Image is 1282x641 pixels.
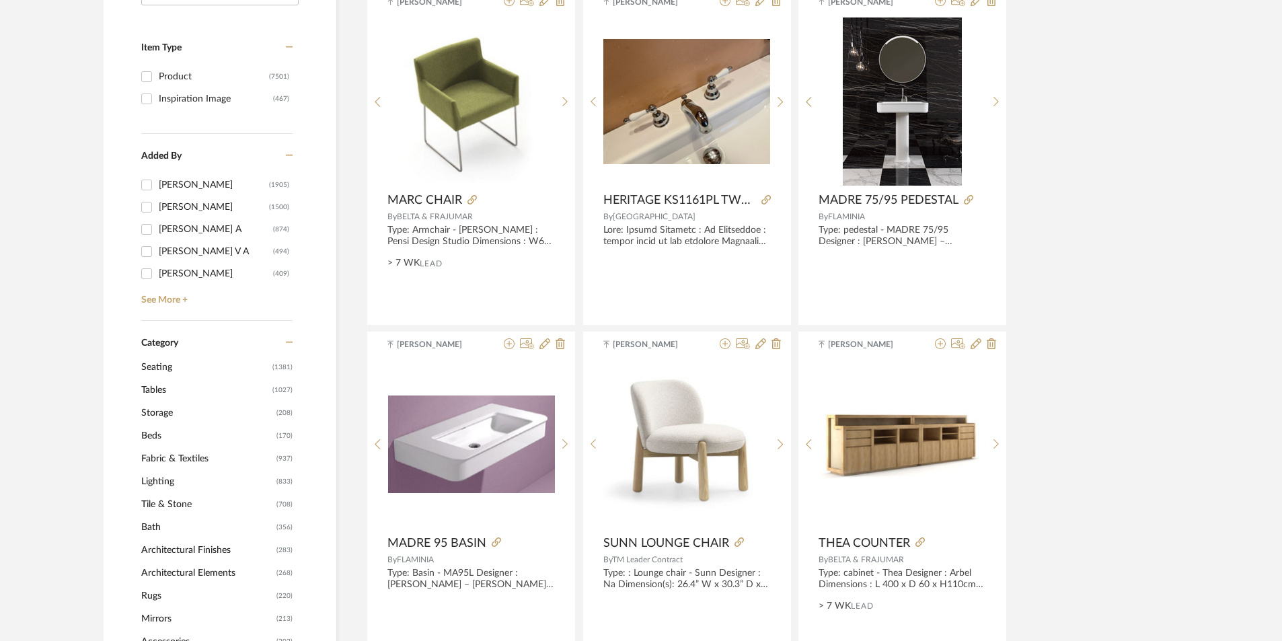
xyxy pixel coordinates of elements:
span: MARC CHAIR [387,193,462,208]
div: Lore: Ipsumd Sitametc : Ad Elitseddoe : tempor incid ut lab etdolore Magnaali eni admini : venia ... [603,225,771,248]
div: [PERSON_NAME] V A [159,241,273,262]
span: TM Leader Contract [612,556,683,564]
span: Added By [141,151,182,161]
span: Tables [141,379,269,402]
span: (283) [276,539,293,561]
span: [PERSON_NAME] [397,338,482,350]
span: By [603,213,613,221]
div: (1500) [269,196,289,218]
span: (708) [276,494,293,515]
span: Beds [141,424,273,447]
span: (937) [276,448,293,469]
div: Product [159,66,269,87]
img: HERITAGE KS1161PL TWO HANDLE 3-HOLE DECK MOUNT WIDESPREAD BATHROOM FAUCET WITH BRASS POP UP, POLI... [603,39,770,164]
span: Rugs [141,585,273,607]
span: Item Type [141,43,182,52]
span: SUNN LOUNGE CHAIR [603,536,729,551]
span: By [387,213,397,221]
span: Fabric & Textiles [141,447,273,470]
span: By [819,213,828,221]
span: [PERSON_NAME] [613,338,697,350]
div: (7501) [269,66,289,87]
span: By [603,556,612,564]
img: MADRE 75/95 PEDESTAL [843,17,962,186]
span: BELTA & FRAJUMAR [397,213,473,221]
div: (467) [273,88,289,110]
a: See More + [138,285,293,306]
div: Type: pedestal - MADRE 75/95 Designer : [PERSON_NAME] – [PERSON_NAME] (2018) Dimensions : Dia 250... [819,225,986,248]
span: FLAMINIA [397,556,434,564]
img: SUNN LOUNGE CHAIR [603,361,770,527]
span: > 7 WK [819,599,851,613]
div: Type: : Lounge chair - Sunn Designer : Na Dimension(s): 26.4” W x 30.3” D x 28.75" H - Seat Heigh... [603,568,771,591]
span: > 7 WK [387,256,420,270]
span: HERITAGE KS1161PL TWO HANDLE 3-HOLE DECK MOUNT WIDESPREAD BATHROOM FAUCET WITH BRASS POP UP, POLI... [603,193,756,208]
span: Tile & Stone [141,493,273,516]
span: By [819,556,828,564]
span: (213) [276,608,293,630]
span: Lead [851,601,874,611]
span: Seating [141,356,269,379]
span: (1381) [272,356,293,378]
span: Architectural Finishes [141,539,273,562]
div: [PERSON_NAME] [159,174,269,196]
img: MADRE 95 BASIN [388,395,555,494]
div: [PERSON_NAME] [159,263,273,285]
span: Mirrors [141,607,273,630]
span: [PERSON_NAME] [828,338,913,350]
div: (874) [273,219,289,240]
span: BELTA & FRAJUMAR [828,556,904,564]
img: MARC CHAIR [388,20,555,182]
span: (268) [276,562,293,584]
span: FLAMINIA [828,213,865,221]
div: Type: Basin - MA95L Designer : [PERSON_NAME] – [PERSON_NAME] (2018) Dimensions : W 950 x D 500 x ... [387,568,555,591]
span: Architectural Elements [141,562,273,585]
div: [PERSON_NAME] [159,196,269,218]
div: [PERSON_NAME] A [159,219,273,240]
span: [GEOGRAPHIC_DATA] [613,213,695,221]
div: Inspiration Image [159,88,273,110]
span: MADRE 95 BASIN [387,536,486,551]
span: Lead [420,259,443,268]
span: (356) [276,517,293,538]
span: By [387,556,397,564]
span: Lighting [141,470,273,493]
span: THEA COUNTER [819,536,910,551]
span: Category [141,338,178,349]
span: (220) [276,585,293,607]
span: Storage [141,402,273,424]
img: THEA COUNTER [819,408,986,480]
span: MADRE 75/95 PEDESTAL [819,193,958,208]
div: Type: cabinet - Thea Designer : Arbel Dimensions : L 400 x D 60 x H110cm Material & Finishes : wo... [819,568,986,591]
span: (833) [276,471,293,492]
span: (208) [276,402,293,424]
div: (494) [273,241,289,262]
div: Type: Armchair - [PERSON_NAME] : Pensi Design Studio Dimensions : W60 x D 54 x H 73cm/ SH 47/ Arm... [387,225,555,248]
span: (170) [276,425,293,447]
div: (1905) [269,174,289,196]
div: (409) [273,263,289,285]
span: Bath [141,516,273,539]
span: (1027) [272,379,293,401]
